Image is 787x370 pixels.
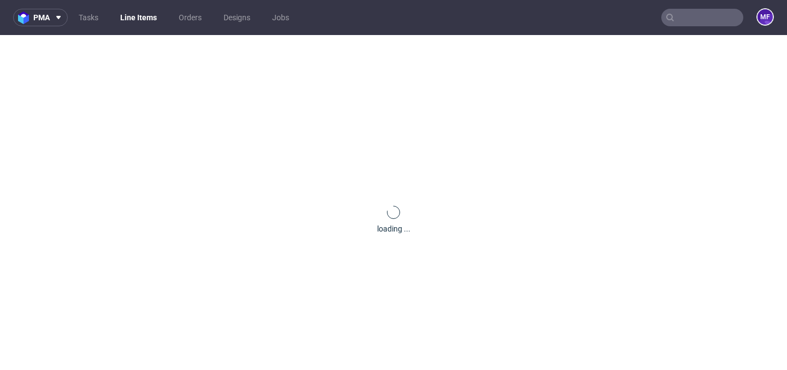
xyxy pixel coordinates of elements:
[172,9,208,26] a: Orders
[757,9,773,25] figcaption: MF
[33,14,50,21] span: pma
[13,9,68,26] button: pma
[114,9,163,26] a: Line Items
[377,223,410,234] div: loading ...
[72,9,105,26] a: Tasks
[266,9,296,26] a: Jobs
[217,9,257,26] a: Designs
[18,11,33,24] img: logo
